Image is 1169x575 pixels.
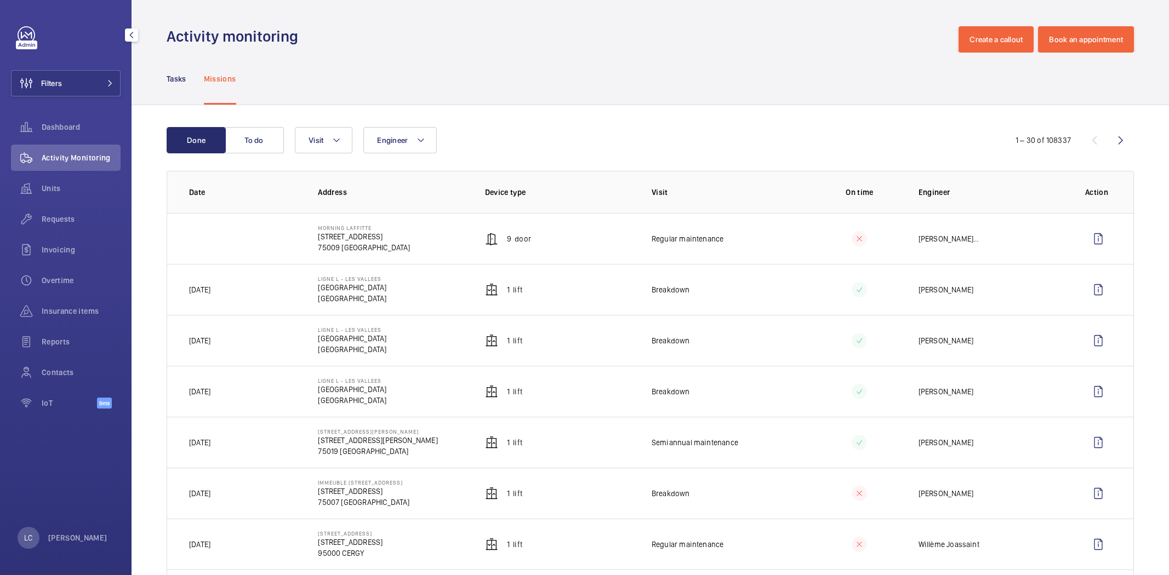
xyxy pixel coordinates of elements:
[318,428,437,435] p: [STREET_ADDRESS][PERSON_NAME]
[318,548,383,559] p: 95000 CERGY
[919,488,973,499] p: [PERSON_NAME]
[318,537,383,548] p: [STREET_ADDRESS]
[189,187,300,198] p: Date
[189,539,210,550] p: [DATE]
[295,127,352,153] button: Visit
[507,233,531,244] p: 9 Door
[652,233,723,244] p: Regular maintenance
[318,486,409,497] p: [STREET_ADDRESS]
[189,335,210,346] p: [DATE]
[919,335,973,346] p: [PERSON_NAME]
[818,187,901,198] p: On time
[42,306,121,317] span: Insurance items
[652,187,801,198] p: Visit
[507,488,522,499] p: 1 Lift
[318,395,386,406] p: [GEOGRAPHIC_DATA]
[42,367,121,378] span: Contacts
[1038,26,1134,53] button: Book an appointment
[485,436,498,449] img: elevator.svg
[318,497,409,508] p: 75007 [GEOGRAPHIC_DATA]
[189,437,210,448] p: [DATE]
[318,225,410,231] p: Morning Laffitte
[318,231,410,242] p: [STREET_ADDRESS]
[318,344,386,355] p: [GEOGRAPHIC_DATA]
[225,127,284,153] button: To do
[204,73,236,84] p: Missions
[652,437,738,448] p: Semiannual maintenance
[24,532,32,543] p: LC
[507,284,522,295] p: 1 Lift
[959,26,1034,53] button: Create a callout
[507,539,522,550] p: 1 Lift
[42,152,121,163] span: Activity Monitoring
[42,336,121,347] span: Reports
[919,437,973,448] p: [PERSON_NAME]
[919,539,979,550] p: Willème Joassaint
[919,233,979,244] div: ...
[485,385,498,398] img: elevator.svg
[42,244,121,255] span: Invoicing
[167,26,305,47] h1: Activity monitoring
[189,284,210,295] p: [DATE]
[507,335,522,346] p: 1 Lift
[652,335,690,346] p: Breakdown
[318,377,386,384] p: Ligne L - LES VALLEES
[507,386,522,397] p: 1 Lift
[318,384,386,395] p: [GEOGRAPHIC_DATA]
[1085,187,1111,198] p: Action
[41,78,62,89] span: Filters
[318,282,386,293] p: [GEOGRAPHIC_DATA]
[318,326,386,333] p: Ligne L - LES VALLEES
[652,488,690,499] p: Breakdown
[485,232,498,245] img: automatic_door.svg
[42,398,97,409] span: IoT
[318,446,437,457] p: 75019 [GEOGRAPHIC_DATA]
[189,488,210,499] p: [DATE]
[919,187,1068,198] p: Engineer
[309,136,323,145] span: Visit
[167,73,186,84] p: Tasks
[48,532,107,543] p: [PERSON_NAME]
[919,284,973,295] p: [PERSON_NAME]
[318,242,410,253] p: 75009 [GEOGRAPHIC_DATA]
[11,70,121,96] button: Filters
[485,187,634,198] p: Device type
[42,214,121,225] span: Requests
[42,122,121,133] span: Dashboard
[485,334,498,347] img: elevator.svg
[652,386,690,397] p: Breakdown
[97,398,112,409] span: Beta
[652,284,690,295] p: Breakdown
[167,127,226,153] button: Done
[42,183,121,194] span: Units
[363,127,437,153] button: Engineer
[189,386,210,397] p: [DATE]
[507,437,522,448] p: 1 Lift
[318,435,437,446] p: [STREET_ADDRESS][PERSON_NAME]
[318,530,383,537] p: [STREET_ADDRESS]
[919,386,973,397] p: [PERSON_NAME]
[919,233,973,244] p: [PERSON_NAME]
[485,487,498,500] img: elevator.svg
[318,293,386,304] p: [GEOGRAPHIC_DATA]
[485,538,498,551] img: elevator.svg
[318,275,386,282] p: Ligne L - LES VALLEES
[318,333,386,344] p: [GEOGRAPHIC_DATA]
[652,539,723,550] p: Regular maintenance
[485,283,498,296] img: elevator.svg
[42,275,121,286] span: Overtime
[318,187,467,198] p: Address
[318,479,409,486] p: Immeuble [STREET_ADDRESS]
[377,136,408,145] span: Engineer
[1016,135,1071,146] div: 1 – 30 of 108337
